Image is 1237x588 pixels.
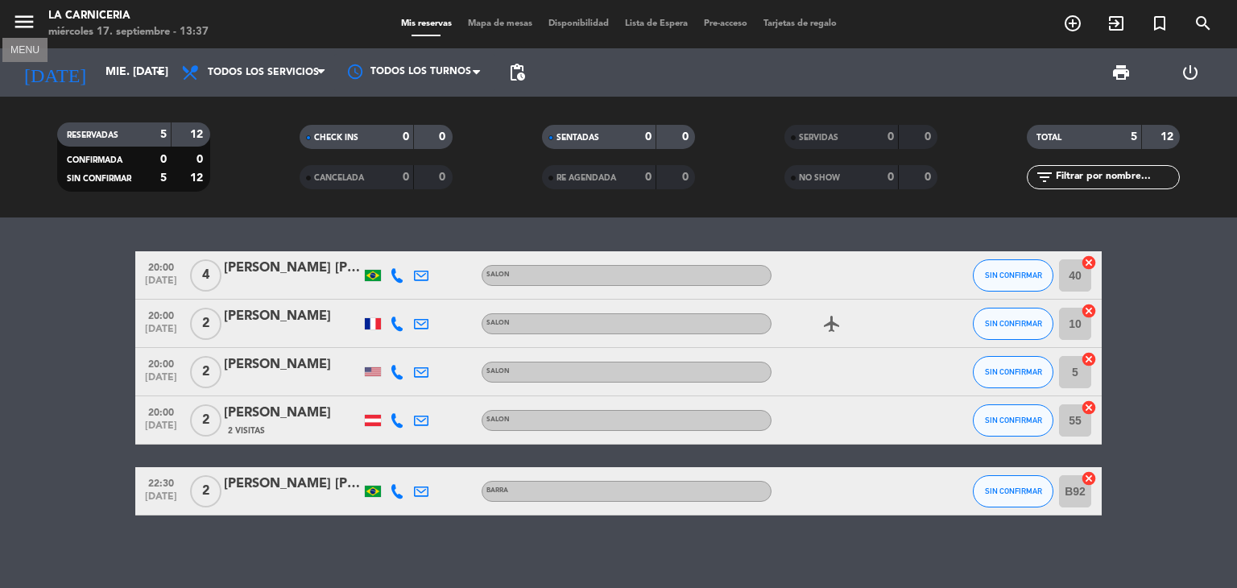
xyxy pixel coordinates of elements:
[228,424,265,437] span: 2 Visitas
[887,131,894,143] strong: 0
[67,131,118,139] span: RESERVADAS
[799,174,840,182] span: NO SHOW
[1194,14,1213,33] i: search
[403,172,409,183] strong: 0
[141,354,181,372] span: 20:00
[682,172,692,183] strong: 0
[190,356,221,388] span: 2
[985,487,1042,495] span: SIN CONFIRMAR
[617,19,696,28] span: Lista de Espera
[190,129,206,140] strong: 12
[1081,351,1097,367] i: cancel
[190,308,221,340] span: 2
[141,372,181,391] span: [DATE]
[12,10,36,34] i: menu
[314,134,358,142] span: CHECK INS
[1107,14,1126,33] i: exit_to_app
[556,134,599,142] span: SENTADAS
[925,131,934,143] strong: 0
[1081,303,1097,319] i: cancel
[224,403,361,424] div: [PERSON_NAME]
[486,368,510,375] span: SALON
[486,416,510,423] span: SALON
[1054,168,1179,186] input: Filtrar por nombre...
[1156,48,1225,97] div: LOG OUT
[556,174,616,182] span: RE AGENDADA
[224,306,361,327] div: [PERSON_NAME]
[224,354,361,375] div: [PERSON_NAME]
[141,420,181,439] span: [DATE]
[190,404,221,437] span: 2
[67,156,122,164] span: CONFIRMADA
[1111,63,1131,82] span: print
[141,491,181,510] span: [DATE]
[190,475,221,507] span: 2
[1081,255,1097,271] i: cancel
[682,131,692,143] strong: 0
[208,67,319,78] span: Todos los servicios
[141,473,181,491] span: 22:30
[1036,134,1061,142] span: TOTAL
[460,19,540,28] span: Mapa de mesas
[985,271,1042,280] span: SIN CONFIRMAR
[696,19,755,28] span: Pre-acceso
[1181,63,1200,82] i: power_settings_new
[190,259,221,292] span: 4
[439,172,449,183] strong: 0
[1160,131,1177,143] strong: 12
[1150,14,1169,33] i: turned_in_not
[224,474,361,495] div: [PERSON_NAME] [PERSON_NAME]
[486,487,508,494] span: BARRA
[985,416,1042,424] span: SIN CONFIRMAR
[439,131,449,143] strong: 0
[160,129,167,140] strong: 5
[314,174,364,182] span: CANCELADA
[48,24,209,40] div: miércoles 17. septiembre - 13:37
[190,172,206,184] strong: 12
[973,404,1053,437] button: SIN CONFIRMAR
[973,308,1053,340] button: SIN CONFIRMAR
[1131,131,1137,143] strong: 5
[822,314,842,333] i: airplanemode_active
[12,55,97,90] i: [DATE]
[486,320,510,326] span: SALON
[403,131,409,143] strong: 0
[1081,400,1097,416] i: cancel
[486,271,510,278] span: SALON
[887,172,894,183] strong: 0
[973,356,1053,388] button: SIN CONFIRMAR
[985,319,1042,328] span: SIN CONFIRMAR
[507,63,527,82] span: pending_actions
[224,258,361,279] div: [PERSON_NAME] [PERSON_NAME]
[1063,14,1082,33] i: add_circle_outline
[973,259,1053,292] button: SIN CONFIRMAR
[973,475,1053,507] button: SIN CONFIRMAR
[1081,470,1097,487] i: cancel
[160,172,167,184] strong: 5
[393,19,460,28] span: Mis reservas
[141,275,181,294] span: [DATE]
[799,134,838,142] span: SERVIDAS
[12,10,36,39] button: menu
[540,19,617,28] span: Disponibilidad
[141,305,181,324] span: 20:00
[2,42,48,56] div: MENU
[1035,168,1054,187] i: filter_list
[48,8,209,24] div: La Carniceria
[67,175,131,183] span: SIN CONFIRMAR
[925,172,934,183] strong: 0
[160,154,167,165] strong: 0
[141,402,181,420] span: 20:00
[197,154,206,165] strong: 0
[141,324,181,342] span: [DATE]
[645,172,652,183] strong: 0
[645,131,652,143] strong: 0
[985,367,1042,376] span: SIN CONFIRMAR
[755,19,845,28] span: Tarjetas de regalo
[150,63,169,82] i: arrow_drop_down
[141,257,181,275] span: 20:00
